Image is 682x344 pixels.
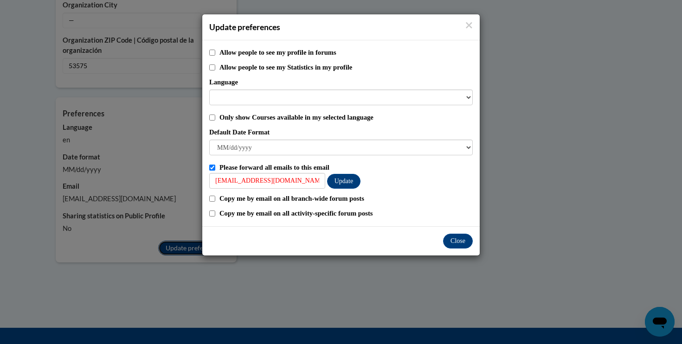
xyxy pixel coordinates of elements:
[219,162,473,172] label: Please forward all emails to this email
[219,112,473,122] label: Only show Courses available in my selected language
[209,173,325,189] input: Other Email
[209,127,473,137] label: Default Date Format
[219,193,473,204] label: Copy me by email on all branch-wide forum posts
[219,208,473,218] label: Copy me by email on all activity-specific forum posts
